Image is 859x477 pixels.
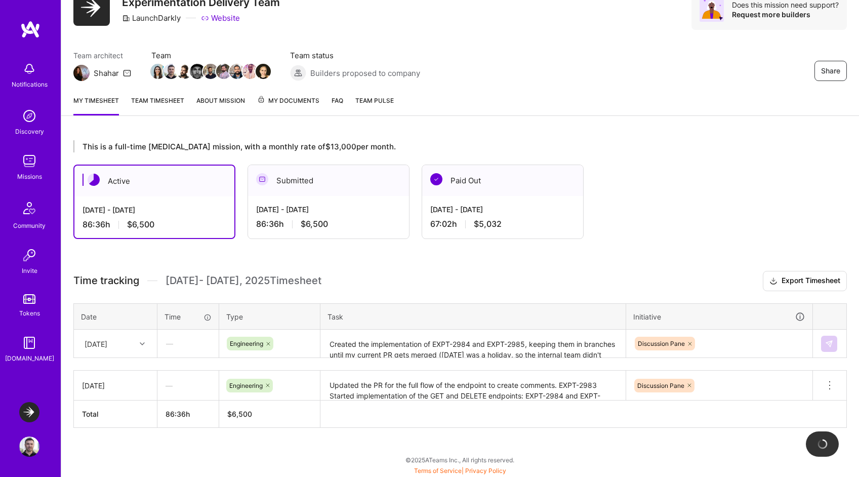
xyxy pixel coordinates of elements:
[73,140,803,152] div: This is a full-time [MEDICAL_DATA] mission, with a monthly rate of $13,000 per month.
[17,402,42,422] a: LaunchDarkly: Experimentation Delivery Team
[190,64,205,79] img: Team Member Avatar
[219,303,320,330] th: Type
[355,97,394,104] span: Team Pulse
[217,63,230,80] a: Team Member Avatar
[474,219,502,229] span: $5,032
[256,204,401,215] div: [DATE] - [DATE]
[19,402,39,422] img: LaunchDarkly: Experimentation Delivery Team
[74,401,157,428] th: Total
[151,50,270,61] span: Team
[88,174,100,186] img: Active
[763,271,847,291] button: Export Timesheet
[633,311,805,323] div: Initiative
[20,20,40,38] img: logo
[122,13,181,23] div: LaunchDarkly
[151,63,165,80] a: Team Member Avatar
[94,68,119,78] div: Shahar
[127,219,154,230] span: $6,500
[163,64,179,79] img: Team Member Avatar
[821,66,840,76] span: Share
[257,95,319,115] a: My Documents
[73,50,131,61] span: Team architect
[814,61,847,81] button: Share
[320,303,626,330] th: Task
[5,353,54,364] div: [DOMAIN_NAME]
[19,245,39,265] img: Invite
[732,10,839,19] div: Request more builders
[122,14,130,22] i: icon CompanyGray
[15,126,44,137] div: Discovery
[17,196,42,220] img: Community
[19,59,39,79] img: bell
[17,171,42,182] div: Missions
[216,64,231,79] img: Team Member Avatar
[290,50,420,61] span: Team status
[74,166,234,196] div: Active
[19,436,39,457] img: User Avatar
[257,95,319,106] span: My Documents
[74,303,157,330] th: Date
[22,265,37,276] div: Invite
[430,219,575,229] div: 67:02 h
[131,95,184,115] a: Team timesheet
[19,308,40,319] div: Tokens
[73,274,139,287] span: Time tracking
[201,13,240,23] a: Website
[150,64,166,79] img: Team Member Avatar
[821,336,838,352] div: null
[19,333,39,353] img: guide book
[321,372,625,400] textarea: Updated the PR for the full flow of the endpoint to create comments. EXPT-2983 Started implementa...
[157,401,219,428] th: 86:36h
[355,95,394,115] a: Team Pulse
[256,64,271,79] img: Team Member Avatar
[243,63,257,80] a: Team Member Avatar
[85,338,107,349] div: [DATE]
[165,63,178,80] a: Team Member Avatar
[140,341,145,346] i: icon Chevron
[219,401,320,428] th: $6,500
[248,165,409,196] div: Submitted
[465,467,506,474] a: Privacy Policy
[817,439,828,450] img: loading
[414,467,462,474] a: Terms of Service
[301,219,328,229] span: $6,500
[430,173,442,185] img: Paid Out
[19,151,39,171] img: teamwork
[229,382,263,389] span: Engineering
[17,436,42,457] a: User Avatar
[123,69,131,77] i: icon Mail
[242,64,258,79] img: Team Member Avatar
[12,79,48,90] div: Notifications
[321,331,625,357] textarea: Created the implementation of EXPT-2984 and EXPT-2985, keeping them in branches until my current ...
[229,64,244,79] img: Team Member Avatar
[637,382,684,389] span: Discussion Pane
[61,447,859,472] div: © 2025 ATeams Inc., All rights reserved.
[13,220,46,231] div: Community
[19,106,39,126] img: discovery
[203,64,218,79] img: Team Member Avatar
[82,380,149,391] div: [DATE]
[256,173,268,185] img: Submitted
[165,311,212,322] div: Time
[23,294,35,304] img: tokens
[196,95,245,115] a: About Mission
[166,274,321,287] span: [DATE] - [DATE] , 2025 Timesheet
[257,63,270,80] a: Team Member Avatar
[422,165,583,196] div: Paid Out
[157,372,219,399] div: —
[83,219,226,230] div: 86:36 h
[191,63,204,80] a: Team Member Avatar
[177,64,192,79] img: Team Member Avatar
[769,276,778,287] i: icon Download
[204,63,217,80] a: Team Member Avatar
[332,95,343,115] a: FAQ
[414,467,506,474] span: |
[83,205,226,215] div: [DATE] - [DATE]
[178,63,191,80] a: Team Member Avatar
[256,219,401,229] div: 86:36 h
[158,330,218,357] div: —
[430,204,575,215] div: [DATE] - [DATE]
[290,65,306,81] img: Builders proposed to company
[230,340,263,347] span: Engineering
[310,68,420,78] span: Builders proposed to company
